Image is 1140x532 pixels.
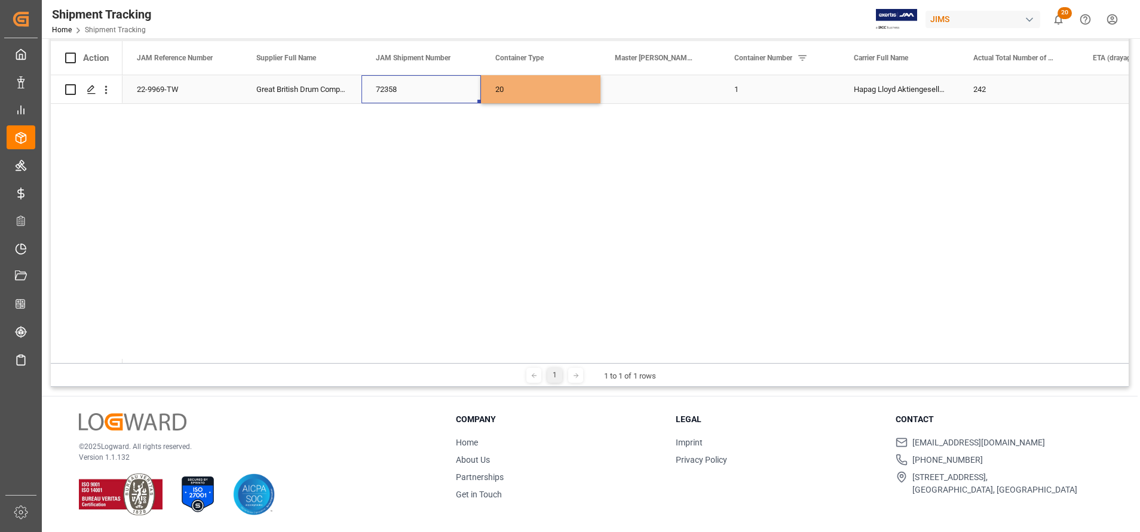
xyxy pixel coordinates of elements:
[734,54,792,62] span: Container Number
[456,455,490,465] a: About Us
[122,75,242,103] div: 22-9969-TW
[456,438,478,447] a: Home
[51,75,122,104] div: Press SPACE to select this row.
[456,472,504,482] a: Partnerships
[876,9,917,30] img: Exertis%20JAM%20-%20Email%20Logo.jpg_1722504956.jpg
[233,473,275,515] img: AICPA SOC
[177,473,219,515] img: ISO 27001 Certification
[912,454,983,466] span: [PHONE_NUMBER]
[547,368,562,383] div: 1
[676,413,881,426] h3: Legal
[456,490,502,499] a: Get in Touch
[676,455,727,465] a: Privacy Policy
[361,75,481,103] div: 72358
[79,452,426,463] p: Version 1.1.132
[1045,6,1072,33] button: show 20 new notifications
[79,473,163,515] img: ISO 9001 & ISO 14001 Certification
[676,438,703,447] a: Imprint
[1093,54,1137,62] span: ETA (drayage)
[376,54,451,62] span: JAM Shipment Number
[495,54,544,62] span: Container Type
[137,54,213,62] span: JAM Reference Number
[79,413,186,430] img: Logward Logo
[926,8,1045,30] button: JIMS
[973,54,1053,62] span: Actual Total Number of Cartons
[839,75,959,103] div: Hapag Lloyd Aktiengesellschaft
[896,413,1101,426] h3: Contact
[926,11,1040,28] div: JIMS
[79,441,426,452] p: © 2025 Logward. All rights reserved.
[604,370,656,382] div: 1 to 1 of 1 rows
[1072,6,1099,33] button: Help Center
[1058,7,1072,19] span: 20
[83,53,109,63] div: Action
[912,471,1077,496] span: [STREET_ADDRESS], [GEOGRAPHIC_DATA], [GEOGRAPHIC_DATA]
[720,75,839,103] div: 1
[256,54,316,62] span: Supplier Full Name
[52,5,151,23] div: Shipment Tracking
[959,75,1078,103] div: 242
[615,54,695,62] span: Master [PERSON_NAME] of Lading Number
[481,75,600,103] div: 20
[854,54,908,62] span: Carrier Full Name
[456,413,661,426] h3: Company
[242,75,361,103] div: Great British Drum Company Ltd
[52,26,72,34] a: Home
[912,436,1045,449] span: [EMAIL_ADDRESS][DOMAIN_NAME]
